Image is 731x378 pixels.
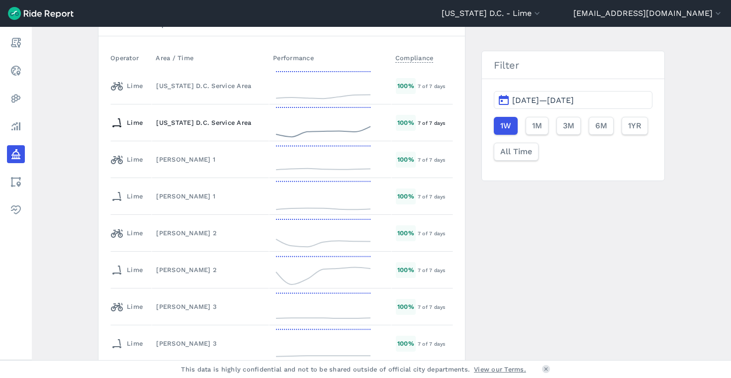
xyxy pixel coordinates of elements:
div: [PERSON_NAME] 2 [156,228,265,238]
h3: Filter [482,51,664,79]
div: 7 of 7 days [418,82,453,91]
a: Heatmaps [7,90,25,107]
div: 100 % [396,336,416,351]
button: [DATE]—[DATE] [494,91,652,109]
div: [PERSON_NAME] 1 [156,191,265,201]
div: Lime [111,78,143,94]
span: Compliance [395,51,434,63]
div: 7 of 7 days [418,192,453,201]
button: 1W [494,117,518,135]
span: 3M [563,120,574,132]
a: Realtime [7,62,25,80]
div: 100 % [396,78,416,94]
span: [DATE]—[DATE] [512,95,574,105]
div: 7 of 7 days [418,266,453,275]
th: Operator [110,48,152,68]
div: Lime [111,336,143,352]
div: 100 % [396,189,416,204]
div: Lime [111,115,143,131]
button: [EMAIL_ADDRESS][DOMAIN_NAME] [573,7,723,19]
button: [US_STATE] D.C. - Lime [442,7,542,19]
div: [PERSON_NAME] 2 [156,265,265,275]
div: Lime [111,189,143,204]
span: 1W [500,120,511,132]
a: Health [7,201,25,219]
button: 6M [589,117,614,135]
div: 7 of 7 days [418,229,453,238]
div: [US_STATE] D.C. Service Area [156,81,265,91]
div: 7 of 7 days [418,302,453,311]
div: 100 % [396,152,416,167]
a: Policy [7,145,25,163]
th: Area / Time [152,48,269,68]
div: [PERSON_NAME] 3 [156,302,265,311]
div: 7 of 7 days [418,155,453,164]
a: Areas [7,173,25,191]
th: Performance [269,48,391,68]
div: [US_STATE] D.C. Service Area [156,118,265,127]
div: Lime [111,262,143,278]
div: 100 % [396,225,416,241]
div: Lime [111,299,143,315]
div: 100 % [396,299,416,314]
a: Analyze [7,117,25,135]
div: Lime [111,152,143,168]
img: Ride Report [8,7,74,20]
a: View our Terms. [474,365,526,374]
a: Report [7,34,25,52]
button: 1YR [622,117,648,135]
button: All Time [494,143,539,161]
div: Lime [111,225,143,241]
div: 7 of 7 days [418,118,453,127]
div: [PERSON_NAME] 3 [156,339,265,348]
button: 1M [526,117,548,135]
span: 6M [595,120,607,132]
span: 1YR [628,120,641,132]
div: 7 of 7 days [418,339,453,348]
div: [PERSON_NAME] 1 [156,155,265,164]
span: 1M [532,120,542,132]
button: 3M [556,117,581,135]
div: 100 % [396,262,416,278]
div: 100 % [396,115,416,130]
span: All Time [500,146,532,158]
